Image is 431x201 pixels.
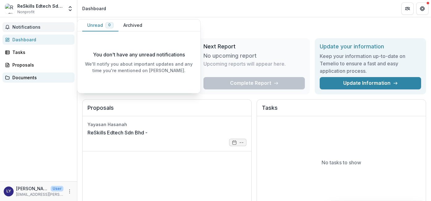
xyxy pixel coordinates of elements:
h3: No upcoming report [203,52,257,59]
div: ReSkills Edtech Sdn Bhd [17,3,63,9]
button: Get Help [416,2,429,15]
div: Documents [12,74,70,81]
p: [PERSON_NAME] [16,185,48,192]
h1: Dashboard [82,22,426,33]
p: No tasks to show [322,159,361,166]
h2: Next Report [203,43,305,50]
span: 0 [108,23,111,27]
div: Lee Yen Yen [6,189,11,193]
a: Documents [2,72,75,83]
h2: Tasks [262,105,421,116]
div: Proposals [12,62,70,68]
a: Tasks [2,47,75,57]
p: [EMAIL_ADDRESS][PERSON_NAME][DOMAIN_NAME] [16,192,63,197]
button: Notifications [2,22,75,32]
button: More [66,188,73,195]
button: Open entity switcher [66,2,75,15]
a: Dashboard [2,35,75,45]
button: Archived [118,19,147,31]
div: Dashboard [82,5,106,12]
span: Notifications [12,25,72,30]
span: Nonprofit [17,9,35,15]
p: User [51,186,63,191]
nav: breadcrumb [80,4,109,13]
img: ReSkills Edtech Sdn Bhd [5,4,15,14]
button: Unread [82,19,118,31]
button: Partners [401,2,414,15]
a: Proposals [2,60,75,70]
a: ReSkills Edtech Sdn Bhd - [87,129,147,136]
p: Upcoming reports will appear here. [203,60,286,68]
h2: Update your information [320,43,421,50]
a: Update Information [320,77,421,89]
div: Dashboard [12,36,70,43]
h2: Proposals [87,105,246,116]
h3: Keep your information up-to-date on Temelio to ensure a fast and easy application process. [320,52,421,75]
div: Tasks [12,49,70,55]
p: You don't have any unread notifications [93,51,185,58]
p: We'll notify you about important updates and any time you're mentioned on [PERSON_NAME]. [82,61,195,74]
